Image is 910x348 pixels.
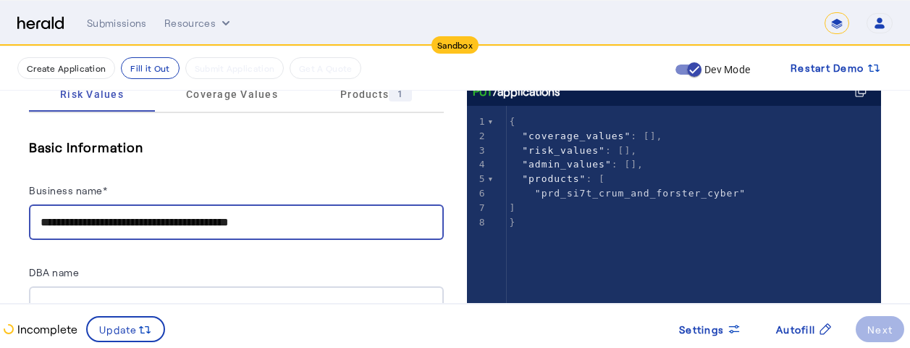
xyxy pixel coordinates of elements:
[29,184,107,196] label: Business name*
[510,116,516,127] span: {
[121,57,179,79] button: Fill it Out
[467,201,488,215] div: 7
[290,57,361,79] button: Get A Quote
[764,316,844,342] button: Autofill
[510,159,644,170] span: : [],
[779,55,893,81] button: Restart Demo
[60,89,124,99] span: Risk Values
[522,145,605,156] span: "risk_values"
[522,173,586,184] span: "products"
[510,173,606,184] span: : [
[340,87,412,101] span: Products
[29,266,79,278] label: DBA name
[467,157,488,172] div: 4
[467,129,488,144] div: 2
[510,145,638,156] span: : [],
[87,16,147,30] div: Submissions
[467,115,488,129] div: 1
[535,188,746,199] span: "prd_si7t_crum_and_forster_cyber"
[473,83,493,100] span: PUT
[17,57,115,79] button: Create Application
[17,17,64,30] img: Herald Logo
[467,186,488,201] div: 6
[510,217,516,228] span: }
[431,36,479,54] div: Sandbox
[776,322,815,337] span: Autofill
[473,83,560,100] div: /applications
[791,59,864,77] span: Restart Demo
[164,16,233,30] button: Resources dropdown menu
[467,172,488,186] div: 5
[667,316,753,342] button: Settings
[99,322,138,337] span: Update
[679,322,724,337] span: Settings
[510,130,663,141] span: : [],
[186,89,278,99] span: Coverage Values
[389,87,412,101] div: 1
[14,320,77,338] p: Incomplete
[29,136,444,158] h5: Basic Information
[467,215,488,230] div: 8
[467,144,488,158] div: 3
[185,57,284,79] button: Submit Application
[510,202,516,213] span: ]
[522,159,612,170] span: "admin_values"
[522,130,631,141] span: "coverage_values"
[86,316,165,342] button: Update
[702,62,750,77] label: Dev Mode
